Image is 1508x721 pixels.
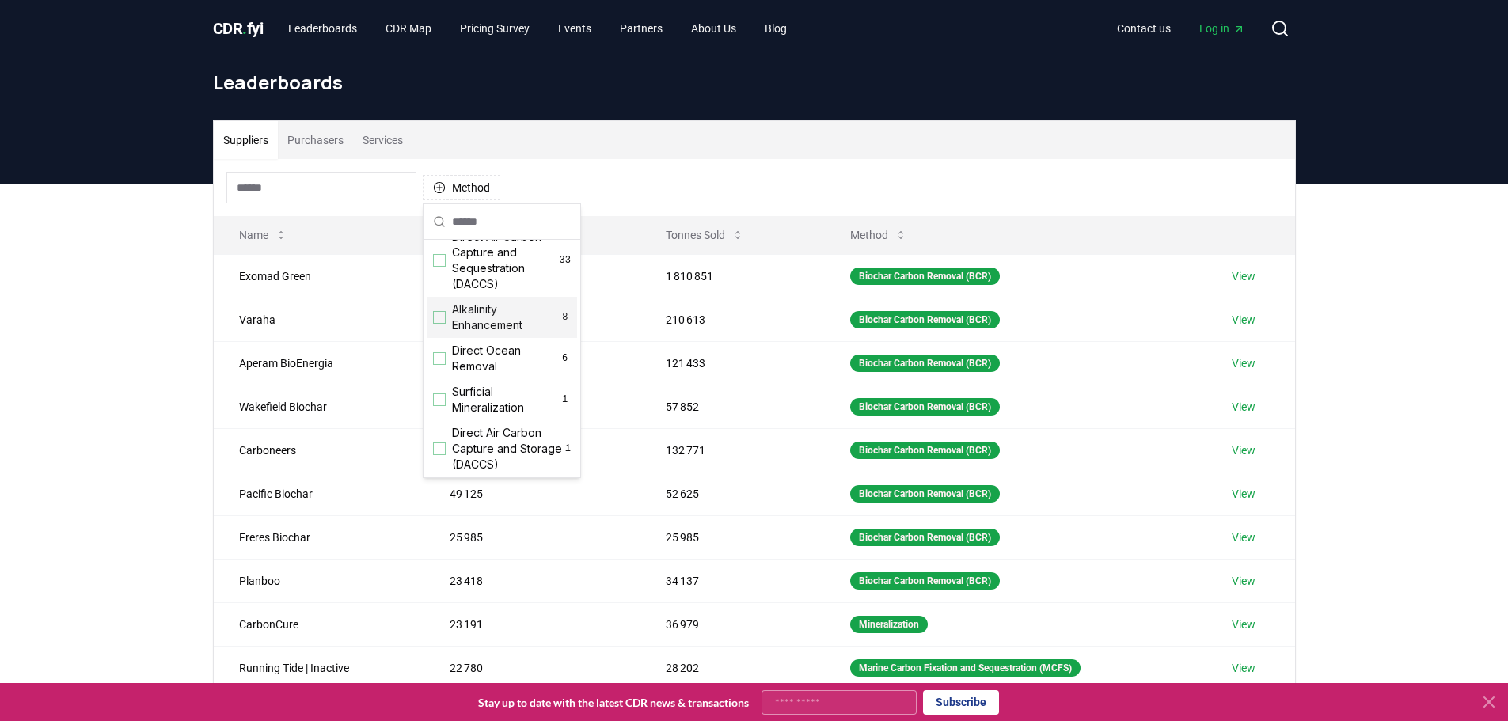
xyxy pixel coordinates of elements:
[1232,660,1255,676] a: View
[213,19,264,38] span: CDR fyi
[275,14,370,43] a: Leaderboards
[278,121,353,159] button: Purchasers
[850,616,928,633] div: Mineralization
[640,254,824,298] td: 1 810 851
[1232,399,1255,415] a: View
[850,311,1000,328] div: Biochar Carbon Removal (BCR)
[1104,14,1183,43] a: Contact us
[353,121,412,159] button: Services
[850,529,1000,546] div: Biochar Carbon Removal (BCR)
[424,646,640,689] td: 22 780
[226,219,300,251] button: Name
[424,515,640,559] td: 25 985
[214,515,424,559] td: Freres Biochar
[1232,529,1255,545] a: View
[373,14,444,43] a: CDR Map
[452,229,560,292] span: Direct Air Carbon Capture and Sequestration (DACCS)
[640,602,824,646] td: 36 979
[640,428,824,472] td: 132 771
[1232,442,1255,458] a: View
[545,14,604,43] a: Events
[850,442,1000,459] div: Biochar Carbon Removal (BCR)
[452,425,565,472] span: Direct Air Carbon Capture and Storage (DACCS)
[214,254,424,298] td: Exomad Green
[640,472,824,515] td: 52 625
[447,14,542,43] a: Pricing Survey
[214,602,424,646] td: CarbonCure
[1232,617,1255,632] a: View
[423,175,500,200] button: Method
[850,268,1000,285] div: Biochar Carbon Removal (BCR)
[1187,14,1258,43] a: Log in
[214,428,424,472] td: Carboneers
[424,472,640,515] td: 49 125
[452,343,559,374] span: Direct Ocean Removal
[850,355,1000,372] div: Biochar Carbon Removal (BCR)
[640,559,824,602] td: 34 137
[653,219,757,251] button: Tonnes Sold
[214,298,424,341] td: Varaha
[640,298,824,341] td: 210 613
[214,385,424,428] td: Wakefield Biochar
[214,341,424,385] td: Aperam BioEnergia
[559,393,571,406] span: 1
[560,311,571,324] span: 8
[214,472,424,515] td: Pacific Biochar
[560,254,571,267] span: 33
[607,14,675,43] a: Partners
[214,646,424,689] td: Running Tide | Inactive
[1232,312,1255,328] a: View
[1232,355,1255,371] a: View
[838,219,920,251] button: Method
[850,485,1000,503] div: Biochar Carbon Removal (BCR)
[424,602,640,646] td: 23 191
[214,121,278,159] button: Suppliers
[640,385,824,428] td: 57 852
[1104,14,1258,43] nav: Main
[565,442,571,455] span: 1
[242,19,247,38] span: .
[1232,573,1255,589] a: View
[1232,486,1255,502] a: View
[1232,268,1255,284] a: View
[452,302,560,333] span: Alkalinity Enhancement
[640,515,824,559] td: 25 985
[850,398,1000,416] div: Biochar Carbon Removal (BCR)
[678,14,749,43] a: About Us
[640,341,824,385] td: 121 433
[424,559,640,602] td: 23 418
[850,659,1081,677] div: Marine Carbon Fixation and Sequestration (MCFS)
[275,14,800,43] nav: Main
[559,352,571,365] span: 6
[452,384,559,416] span: Surficial Mineralization
[214,559,424,602] td: Planboo
[213,70,1296,95] h1: Leaderboards
[1199,21,1245,36] span: Log in
[213,17,264,40] a: CDR.fyi
[850,572,1000,590] div: Biochar Carbon Removal (BCR)
[640,646,824,689] td: 28 202
[752,14,800,43] a: Blog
